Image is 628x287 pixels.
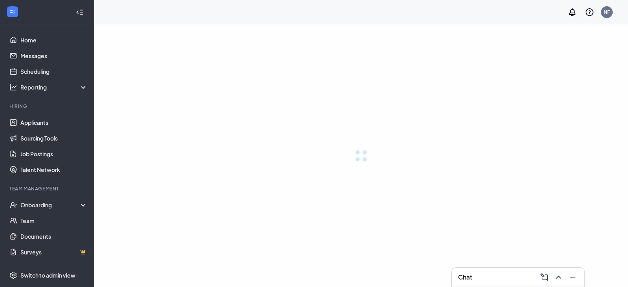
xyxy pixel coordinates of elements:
button: ChevronUp [551,271,564,283]
button: Minimize [566,271,578,283]
a: SurveysCrown [20,244,88,260]
svg: Minimize [568,272,577,282]
svg: ComposeMessage [540,272,549,282]
svg: Notifications [568,7,577,17]
a: Documents [20,229,88,244]
div: Team Management [9,185,86,192]
a: Sourcing Tools [20,130,88,146]
svg: Analysis [9,83,17,91]
a: Team [20,213,88,229]
svg: Settings [9,271,17,279]
a: Scheduling [20,64,88,79]
div: Switch to admin view [20,271,75,279]
a: Talent Network [20,162,88,177]
h3: Chat [458,273,472,282]
svg: ChevronUp [554,272,563,282]
div: Onboarding [20,201,88,209]
a: Home [20,32,88,48]
a: Job Postings [20,146,88,162]
a: Messages [20,48,88,64]
div: Hiring [9,103,86,110]
svg: Collapse [76,8,84,16]
div: Reporting [20,83,88,91]
button: ComposeMessage [537,271,550,283]
svg: WorkstreamLogo [9,8,16,16]
div: NF [604,9,610,15]
svg: UserCheck [9,201,17,209]
a: Applicants [20,115,88,130]
svg: QuestionInfo [585,7,594,17]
